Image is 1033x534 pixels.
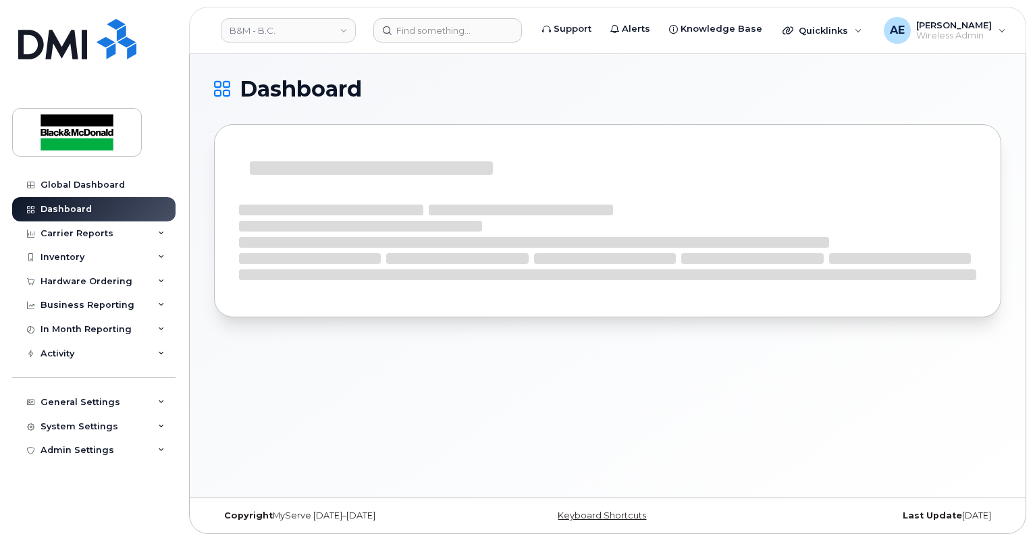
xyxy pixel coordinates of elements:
a: Keyboard Shortcuts [558,510,646,520]
div: MyServe [DATE]–[DATE] [214,510,477,521]
strong: Copyright [224,510,273,520]
span: Dashboard [240,79,362,99]
strong: Last Update [903,510,962,520]
div: [DATE] [739,510,1001,521]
